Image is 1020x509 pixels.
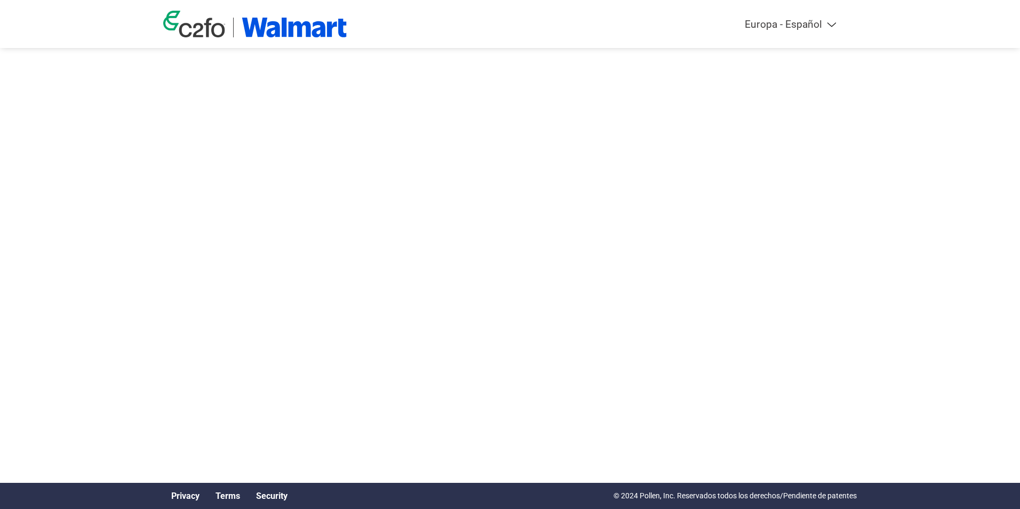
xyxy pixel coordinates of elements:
[613,490,857,502] p: © 2024 Pollen, Inc. Reservados todos los derechos/Pendiente de patentes
[163,11,225,37] img: c2fo logo
[256,491,288,501] a: Security
[242,18,347,37] img: Walmart
[216,491,240,501] a: Terms
[171,491,200,501] a: Privacy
